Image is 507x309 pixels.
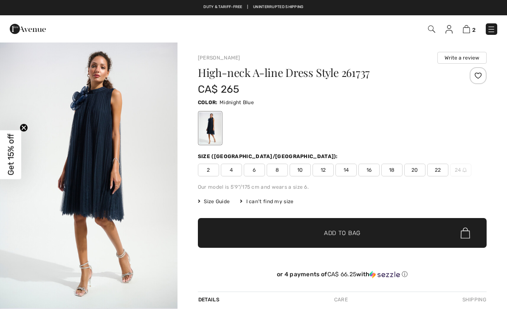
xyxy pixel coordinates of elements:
[198,271,487,281] div: or 4 payments ofCA$ 66.25withSezzle Click to learn more about Sezzle
[221,164,242,176] span: 4
[327,292,355,307] div: Care
[445,25,453,34] img: My Info
[198,292,222,307] div: Details
[369,271,400,278] img: Sezzle
[461,227,470,238] img: Bag.svg
[198,183,487,191] div: Our model is 5'9"/175 cm and wears a size 6.
[6,134,16,176] span: Get 15% off
[381,164,403,176] span: 18
[487,25,496,34] img: Menu
[199,112,221,144] div: Midnight Blue
[198,67,439,78] h1: High-neck A-line Dress Style 261737
[313,164,334,176] span: 12
[427,164,448,176] span: 22
[290,164,311,176] span: 10
[20,123,28,132] button: Close teaser
[437,52,487,64] button: Write a review
[198,164,219,176] span: 2
[10,20,46,37] img: 1ère Avenue
[327,271,357,278] span: CA$ 66.25
[198,99,218,105] span: Color:
[358,164,380,176] span: 16
[198,83,239,95] span: CA$ 265
[244,164,265,176] span: 6
[198,218,487,248] button: Add to Bag
[220,99,254,105] span: Midnight Blue
[450,164,471,176] span: 24
[240,198,293,205] div: I can't find my size
[267,164,288,176] span: 8
[463,25,470,33] img: Shopping Bag
[463,24,476,34] a: 2
[404,164,425,176] span: 20
[198,55,240,61] a: [PERSON_NAME]
[472,27,476,33] span: 2
[428,26,435,33] img: Search
[198,153,340,160] div: Size ([GEOGRAPHIC_DATA]/[GEOGRAPHIC_DATA]):
[198,198,230,205] span: Size Guide
[198,271,487,278] div: or 4 payments of with
[10,24,46,32] a: 1ère Avenue
[335,164,357,176] span: 14
[324,229,361,238] span: Add to Bag
[462,168,467,172] img: ring-m.svg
